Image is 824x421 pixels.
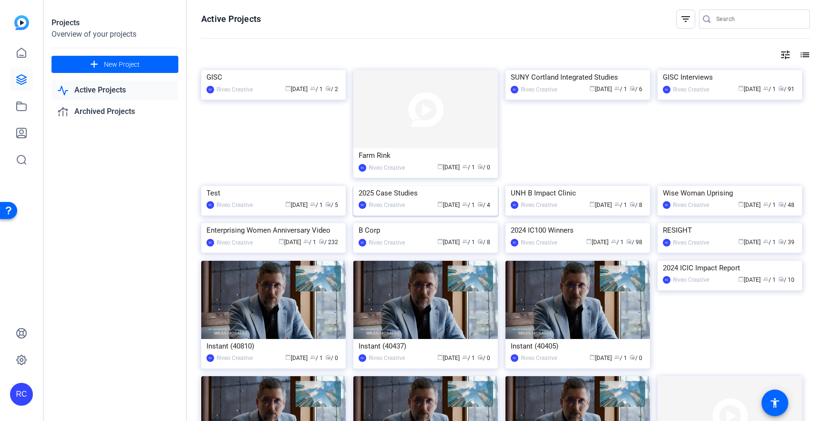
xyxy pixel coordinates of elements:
[663,186,797,200] div: Wise Woman Uprising
[477,202,490,208] span: / 4
[437,238,443,244] span: calendar_today
[51,81,178,100] a: Active Projects
[614,85,620,91] span: group
[780,49,791,61] mat-icon: tune
[325,355,338,361] span: / 0
[216,353,253,363] div: Riveo Creative
[104,60,140,70] span: New Project
[206,339,340,353] div: Instant (40810)
[663,239,670,246] div: RC
[310,86,323,92] span: / 1
[589,201,595,207] span: calendar_today
[462,202,475,208] span: / 1
[216,200,253,210] div: Riveo Creative
[319,238,324,244] span: radio
[738,202,761,208] span: [DATE]
[325,202,338,208] span: / 5
[285,201,291,207] span: calendar_today
[614,201,620,207] span: group
[285,355,308,361] span: [DATE]
[673,85,709,94] div: Riveo Creative
[763,238,769,244] span: group
[778,277,794,283] span: / 10
[611,239,624,246] span: / 1
[325,201,331,207] span: radio
[763,277,776,283] span: / 1
[477,354,483,360] span: radio
[216,85,253,94] div: Riveo Creative
[589,202,612,208] span: [DATE]
[521,238,557,247] div: Riveo Creative
[206,186,340,200] div: Test
[589,354,595,360] span: calendar_today
[738,85,744,91] span: calendar_today
[51,29,178,40] div: Overview of your projects
[437,164,460,171] span: [DATE]
[359,239,366,246] div: RC
[778,238,784,244] span: radio
[51,56,178,73] button: New Project
[611,238,617,244] span: group
[716,13,802,25] input: Search
[14,15,29,30] img: blue-gradient.svg
[738,239,761,246] span: [DATE]
[462,354,468,360] span: group
[614,86,627,92] span: / 1
[778,276,784,282] span: radio
[462,355,475,361] span: / 1
[798,49,810,61] mat-icon: list
[629,355,642,361] span: / 0
[477,238,483,244] span: radio
[285,85,291,91] span: calendar_today
[437,239,460,246] span: [DATE]
[586,238,592,244] span: calendar_today
[369,163,405,173] div: Riveo Creative
[310,85,316,91] span: group
[477,201,483,207] span: radio
[303,238,309,244] span: group
[359,164,366,172] div: RC
[216,238,253,247] div: Riveo Creative
[359,354,366,362] div: RC
[359,186,493,200] div: 2025 Case Studies
[437,201,443,207] span: calendar_today
[763,86,776,92] span: / 1
[511,354,518,362] div: RC
[88,59,100,71] mat-icon: add
[437,202,460,208] span: [DATE]
[206,86,214,93] div: RC
[663,223,797,237] div: RESIGHT
[778,86,794,92] span: / 91
[680,13,691,25] mat-icon: filter_list
[325,354,331,360] span: radio
[521,85,557,94] div: Riveo Creative
[310,201,316,207] span: group
[663,86,670,93] div: RC
[629,86,642,92] span: / 6
[462,201,468,207] span: group
[285,86,308,92] span: [DATE]
[477,164,490,171] span: / 0
[778,239,794,246] span: / 39
[477,239,490,246] span: / 8
[369,238,405,247] div: Riveo Creative
[511,201,518,209] div: RC
[629,354,635,360] span: radio
[462,239,475,246] span: / 1
[589,355,612,361] span: [DATE]
[738,276,744,282] span: calendar_today
[206,70,340,84] div: GISC
[626,239,642,246] span: / 98
[763,239,776,246] span: / 1
[511,223,645,237] div: 2024 IC100 Winners
[763,202,776,208] span: / 1
[511,70,645,84] div: SUNY Cortland Integrated Studies
[51,17,178,29] div: Projects
[310,355,323,361] span: / 1
[359,148,493,163] div: Farm Rink
[614,355,627,361] span: / 1
[437,354,443,360] span: calendar_today
[206,239,214,246] div: RC
[310,202,323,208] span: / 1
[589,85,595,91] span: calendar_today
